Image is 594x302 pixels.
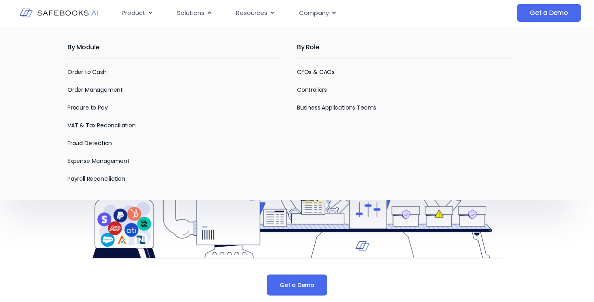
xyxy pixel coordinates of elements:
h2: By Role [297,36,510,59]
nav: Menu [115,5,452,21]
a: Payroll Reconciliation [67,175,125,183]
span: Get a Demo [280,281,314,289]
span: Company [299,8,329,18]
a: Procure to Pay [67,103,107,112]
a: CFOs & CAOs [297,68,335,76]
a: Expense Management [67,157,130,165]
a: Get a Demo [517,4,581,22]
span: Product [122,8,145,18]
div: Menu Toggle [115,5,452,21]
a: Controllers [297,86,327,94]
span: Resources [236,8,268,18]
h2: By Module [67,36,281,59]
span: Solutions [177,8,204,18]
a: Get a Demo [267,275,327,296]
a: Order Management [67,86,123,94]
span: Get a Demo [530,9,568,17]
a: VAT & Tax Reconciliation [67,121,136,129]
a: Business Applications Teams [297,103,376,112]
a: Fraud Detection [67,139,112,147]
a: Order to Cash [67,68,107,76]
